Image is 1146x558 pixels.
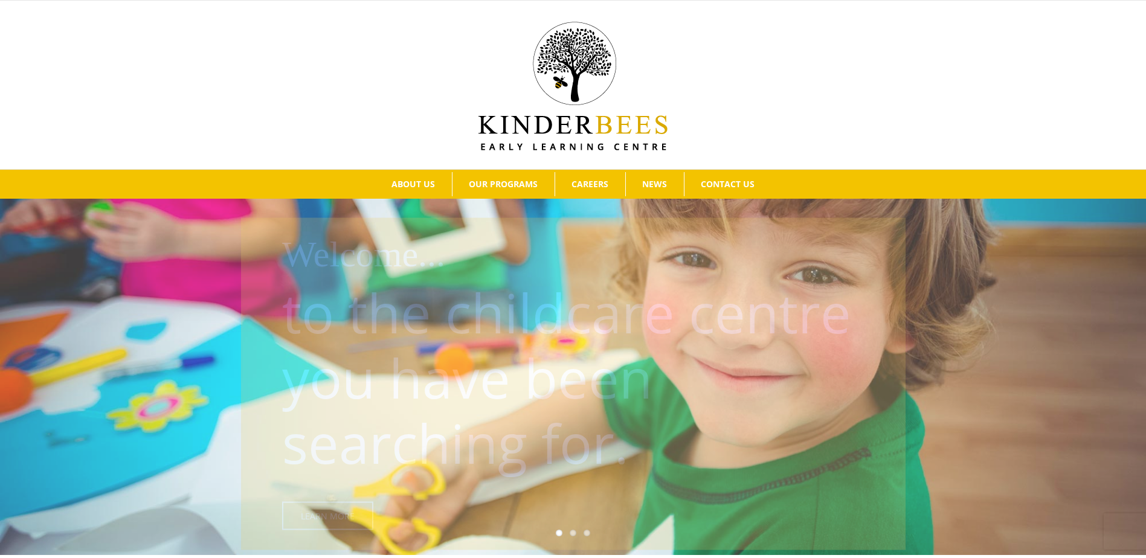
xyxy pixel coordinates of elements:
[282,501,373,530] a: Learn More
[18,170,1128,199] nav: Main Menu
[684,172,771,196] a: CONTACT US
[556,530,562,536] a: 1
[452,172,555,196] a: OUR PROGRAMS
[555,172,625,196] a: CAREERS
[571,180,608,188] span: CAREERS
[282,279,871,475] p: to the childcare centre you have been searching for.
[478,22,668,150] img: Kinder Bees Logo
[701,180,755,188] span: CONTACT US
[570,530,576,536] a: 2
[584,530,590,536] a: 3
[375,172,452,196] a: ABOUT US
[626,172,684,196] a: NEWS
[642,180,667,188] span: NEWS
[469,180,538,188] span: OUR PROGRAMS
[282,228,897,279] h1: Welcome...
[391,180,435,188] span: ABOUT US
[301,510,355,521] span: Learn More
